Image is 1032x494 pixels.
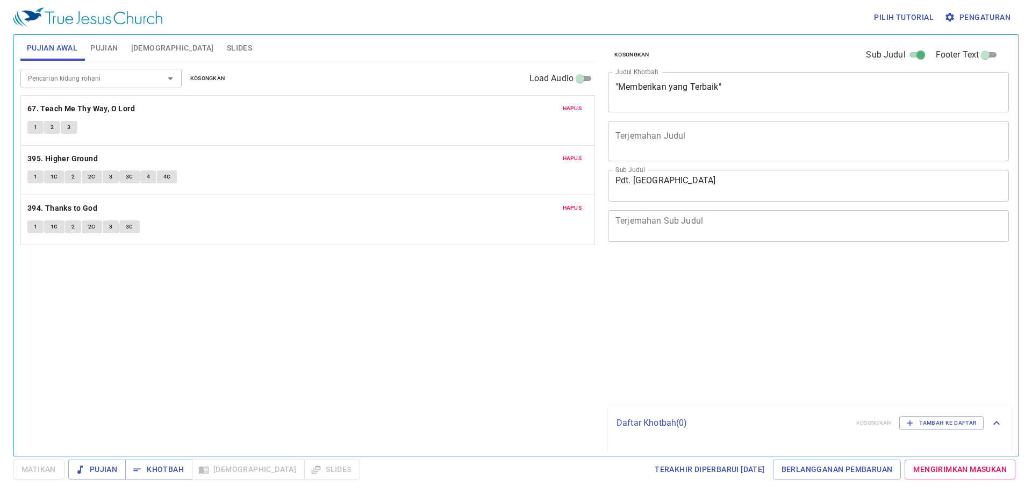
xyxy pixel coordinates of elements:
[126,172,133,182] span: 3C
[34,172,37,182] span: 1
[617,450,747,461] i: Belum [PERSON_NAME] disimpan
[563,203,582,213] span: Hapus
[103,170,119,183] button: 3
[65,220,81,233] button: 2
[866,48,905,61] span: Sub Judul
[126,222,133,232] span: 3C
[556,102,589,115] button: Hapus
[905,460,1015,479] a: Mengirimkan Masukan
[942,8,1015,27] button: Pengaturan
[68,460,126,479] button: Pujian
[88,172,96,182] span: 2C
[563,154,582,163] span: Hapus
[27,220,44,233] button: 1
[163,172,171,182] span: 4C
[34,123,37,132] span: 1
[608,48,656,61] button: Kosongkan
[134,463,184,476] span: Khotbah
[655,463,764,476] span: Terakhir Diperbarui [DATE]
[51,123,54,132] span: 2
[556,152,589,165] button: Hapus
[119,170,140,183] button: 3C
[163,71,178,86] button: Open
[71,172,75,182] span: 2
[88,222,96,232] span: 2C
[608,405,1012,441] div: Daftar Khotbah(0)KosongkanTambah ke Daftar
[109,222,112,232] span: 3
[947,11,1010,24] span: Pengaturan
[650,460,769,479] a: Terakhir Diperbarui [DATE]
[103,220,119,233] button: 3
[617,417,848,429] p: Daftar Khotbah ( 0 )
[529,72,574,85] span: Load Audio
[119,220,140,233] button: 3C
[34,222,37,232] span: 1
[27,202,97,215] b: 394. Thanks to God
[27,202,99,215] button: 394. Thanks to God
[874,11,934,24] span: Pilih tutorial
[157,170,177,183] button: 4C
[870,8,938,27] button: Pilih tutorial
[27,152,98,166] b: 395. Higher Ground
[27,102,137,116] button: 67. Teach Me Thy Way, O Lord
[27,152,100,166] button: 395. Higher Ground
[27,102,135,116] b: 67. Teach Me Thy Way, O Lord
[109,172,112,182] span: 3
[51,222,58,232] span: 1C
[71,222,75,232] span: 2
[556,202,589,214] button: Hapus
[44,121,60,134] button: 2
[604,253,930,402] iframe: from-child
[82,220,102,233] button: 2C
[82,170,102,183] button: 2C
[615,175,1001,196] textarea: Pdt. [GEOGRAPHIC_DATA]
[90,41,118,55] span: Pujian
[125,460,192,479] button: Khotbah
[227,41,252,55] span: Slides
[906,418,977,428] span: Tambah ke Daftar
[13,8,162,27] img: True Jesus Church
[184,72,232,85] button: Kosongkan
[936,48,979,61] span: Footer Text
[773,460,901,479] a: Berlangganan Pembaruan
[67,123,70,132] span: 3
[147,172,150,182] span: 4
[77,463,117,476] span: Pujian
[27,41,77,55] span: Pujian Awal
[51,172,58,182] span: 1C
[563,104,582,113] span: Hapus
[27,170,44,183] button: 1
[27,121,44,134] button: 1
[61,121,77,134] button: 3
[782,463,893,476] span: Berlangganan Pembaruan
[140,170,156,183] button: 4
[913,463,1007,476] span: Mengirimkan Masukan
[615,82,1001,102] textarea: "Memberikan yang Terbaik"
[65,170,81,183] button: 2
[190,74,225,83] span: Kosongkan
[131,41,214,55] span: [DEMOGRAPHIC_DATA]
[44,170,64,183] button: 1C
[614,50,649,60] span: Kosongkan
[899,416,984,430] button: Tambah ke Daftar
[44,220,64,233] button: 1C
